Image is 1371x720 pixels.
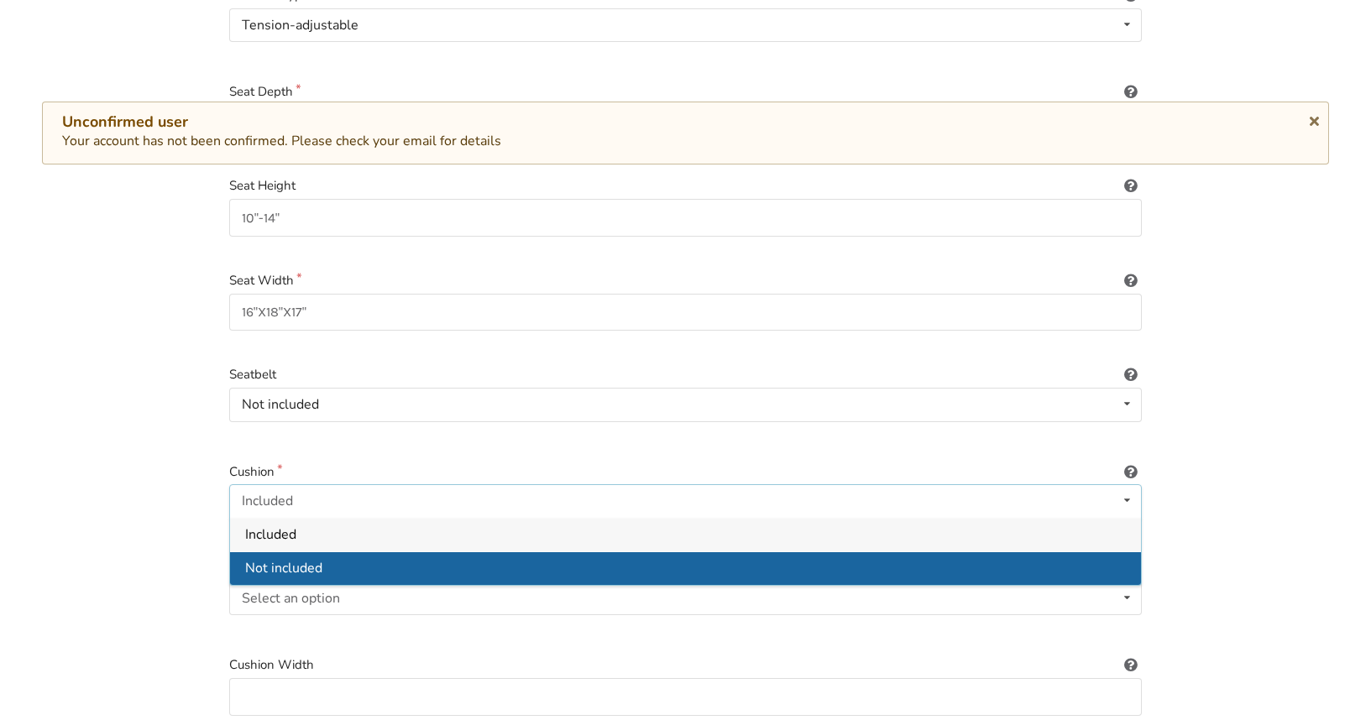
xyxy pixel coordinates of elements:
[242,18,358,32] div: Tension-adjustable
[62,112,1309,151] div: Your account has not been confirmed. Please check your email for details
[245,559,322,577] span: Not included
[229,82,1142,102] label: Seat Depth
[242,494,293,508] div: Included
[62,112,1309,132] div: Unconfirmed user
[245,525,296,544] span: Included
[229,462,1142,482] label: Cushion
[242,398,319,411] div: Not included
[229,655,1142,675] label: Cushion Width
[229,176,1142,196] label: Seat Height
[229,271,1142,290] label: Seat Width
[229,365,1142,384] label: Seatbelt
[242,592,340,605] div: Select an option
